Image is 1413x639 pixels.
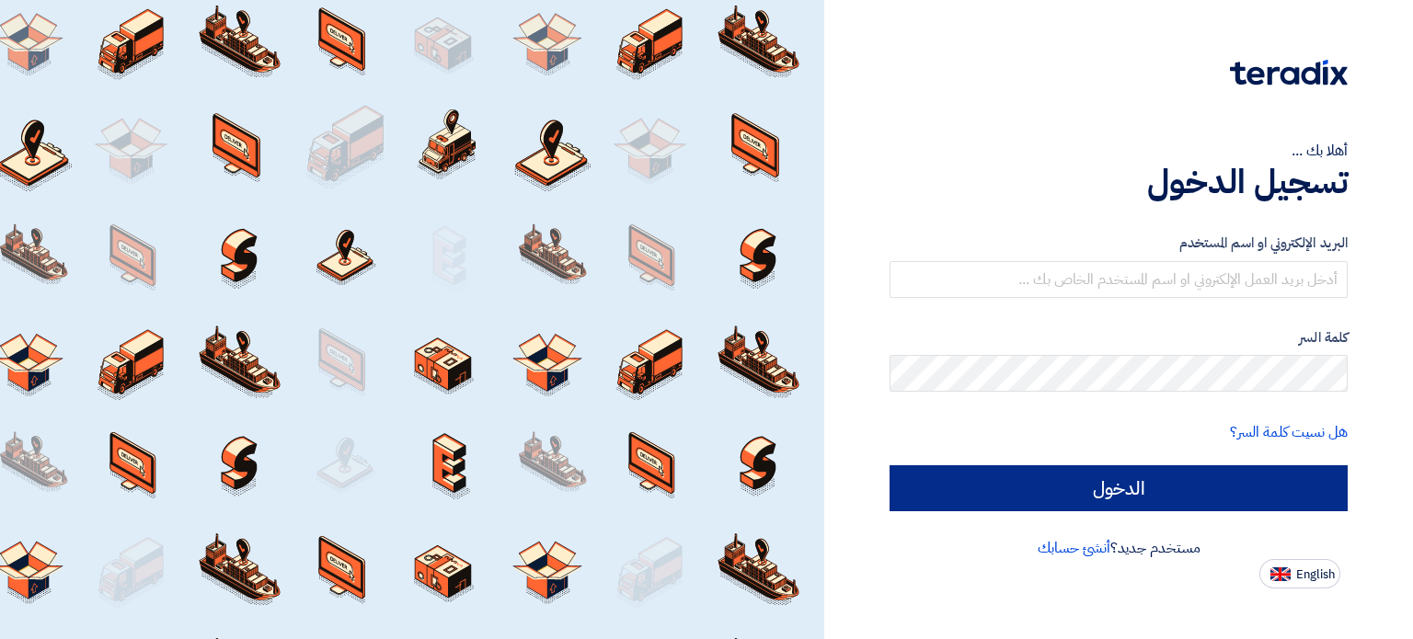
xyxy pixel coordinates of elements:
[890,327,1348,348] label: كلمة السر
[890,233,1348,254] label: البريد الإلكتروني او اسم المستخدم
[1296,568,1335,581] span: English
[1038,537,1110,559] a: أنشئ حسابك
[890,537,1348,559] div: مستخدم جديد؟
[1230,60,1348,86] img: Teradix logo
[1270,567,1291,581] img: en-US.png
[890,140,1348,162] div: أهلا بك ...
[890,162,1348,202] h1: تسجيل الدخول
[890,261,1348,298] input: أدخل بريد العمل الإلكتروني او اسم المستخدم الخاص بك ...
[1259,559,1340,588] button: English
[1230,421,1348,443] a: هل نسيت كلمة السر؟
[890,465,1348,511] input: الدخول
